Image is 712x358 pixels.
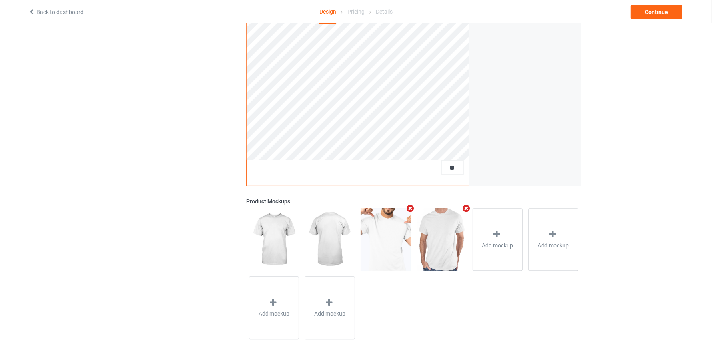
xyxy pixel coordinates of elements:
img: regular.jpg [417,208,467,270]
div: Add mockup [249,276,299,339]
span: Add mockup [314,310,345,318]
img: regular.jpg [361,208,411,270]
span: Add mockup [538,241,569,249]
a: Back to dashboard [28,9,84,15]
span: Add mockup [482,241,513,249]
div: Add mockup [305,276,355,339]
div: Pricing [347,0,365,23]
i: Remove mockup [405,204,415,213]
span: Add mockup [259,310,290,318]
div: Product Mockups [246,197,581,205]
i: Remove mockup [461,204,471,213]
img: regular.jpg [249,208,299,270]
div: Add mockup [473,208,523,271]
div: Add mockup [528,208,578,271]
div: Continue [631,5,682,19]
div: Details [376,0,393,23]
div: Design [319,0,336,24]
img: regular.jpg [305,208,355,270]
